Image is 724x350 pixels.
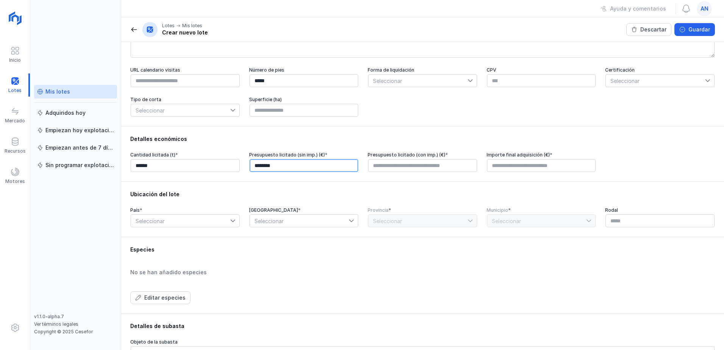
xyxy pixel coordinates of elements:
div: Crear nuevo lote [162,29,208,36]
button: Ayuda y comentarios [596,2,671,15]
div: Detalles económicos [130,135,715,143]
div: URL calendario visitas [130,67,240,73]
div: Descartar [640,26,666,33]
img: logoRight.svg [6,9,25,28]
div: Adquiridos hoy [45,109,86,117]
a: Mis lotes [34,85,117,98]
div: Recursos [5,148,26,154]
div: CPV [487,67,596,73]
div: [GEOGRAPHIC_DATA] [249,207,359,213]
div: No se han añadido especies [130,269,715,276]
div: Provincia [368,207,477,213]
span: Seleccionar [131,215,230,227]
div: Motores [5,178,25,184]
button: Descartar [626,23,671,36]
div: Superficie (ha) [249,97,359,103]
div: Empiezan hoy explotación [45,127,114,134]
div: Mis lotes [182,23,202,29]
div: Importe final adquisición (€) [487,152,596,158]
div: País [130,207,240,213]
div: Inicio [9,57,21,63]
a: Adquiridos hoy [34,106,117,120]
div: Ubicación del lote [130,191,715,198]
div: Certificación [605,67,715,73]
div: v1.1.0-alpha.7 [34,314,117,320]
span: Seleccionar [606,75,705,87]
div: Rodal [605,207,715,213]
div: Mis lotes [45,88,70,95]
div: Forma de liquidación [368,67,477,73]
div: Cantidad licitada (t) [130,152,240,158]
div: Mercado [5,118,25,124]
a: Empiezan antes de 7 días [34,141,117,155]
div: Presupuesto licitado (con imp.) (€) [368,152,477,158]
button: Guardar [674,23,715,36]
a: Sin programar explotación [34,158,117,172]
div: Especies [130,246,715,253]
div: Editar especies [144,294,186,302]
div: Guardar [688,26,710,33]
div: Municipio [487,207,596,213]
span: Seleccionar [368,75,468,87]
div: Detalles de subasta [130,322,715,330]
div: Presupuesto licitado (sin imp.) (€) [249,152,359,158]
div: Empiezan antes de 7 días [45,144,114,152]
a: Empiezan hoy explotación [34,123,117,137]
span: an [701,5,708,12]
div: Lotes [162,23,175,29]
a: Ver términos legales [34,321,78,327]
div: Ayuda y comentarios [610,5,666,12]
span: Seleccionar [131,104,230,116]
div: Sin programar explotación [45,161,114,169]
div: Número de pies [249,67,359,73]
span: Seleccionar [250,215,349,227]
button: Editar especies [130,291,190,304]
div: Tipo de corta [130,97,240,103]
div: Copyright © 2025 Cesefor [34,329,117,335]
div: Objeto de la subasta [130,339,715,345]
